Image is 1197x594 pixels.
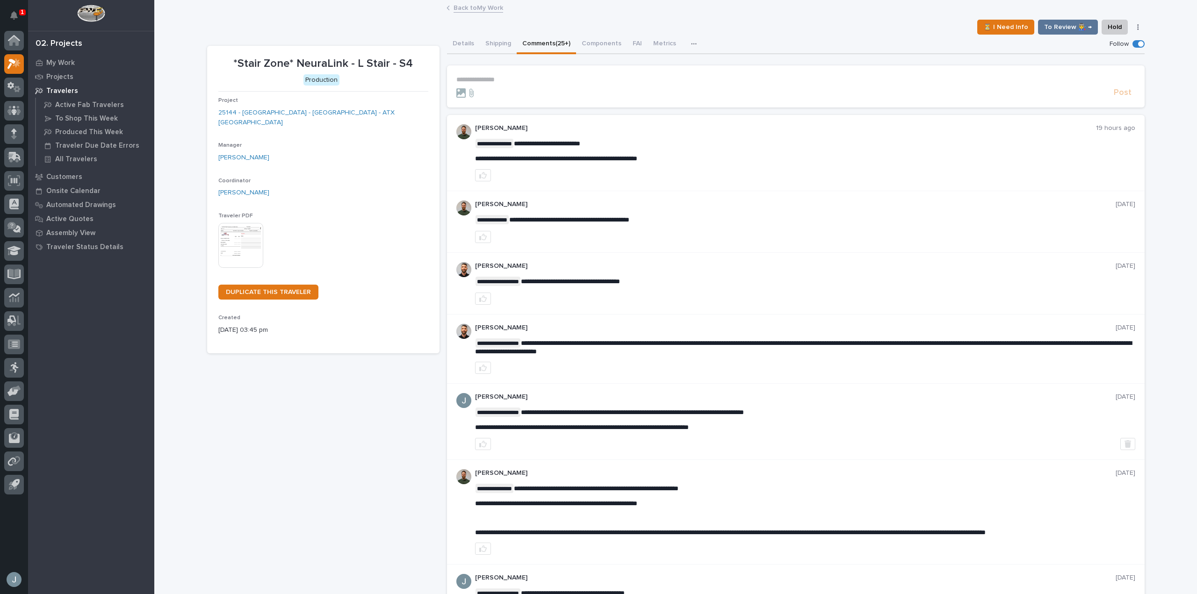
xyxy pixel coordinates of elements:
[983,21,1028,33] span: ⏳ I Need Info
[456,324,471,339] img: AGNmyxaji213nCK4JzPdPN3H3CMBhXDSA2tJ_sy3UIa5=s96-c
[226,289,311,295] span: DUPLICATE THIS TRAVELER
[36,139,154,152] a: Traveler Due Date Errors
[447,35,480,54] button: Details
[218,57,428,71] p: *Stair Zone* NeuraLink - L Stair - S4
[456,574,471,589] img: ACg8ocIJHU6JEmo4GV-3KL6HuSvSpWhSGqG5DdxF6tKpN6m2=s96-c
[1116,324,1135,332] p: [DATE]
[303,74,339,86] div: Production
[1120,438,1135,450] button: Delete post
[46,73,73,81] p: Projects
[1044,21,1092,33] span: To Review 👨‍🏭 →
[218,285,318,300] a: DUPLICATE THIS TRAVELER
[28,170,154,184] a: Customers
[28,84,154,98] a: Travelers
[627,35,648,54] button: FAI
[36,112,154,125] a: To Shop This Week
[456,200,471,215] img: AATXAJw4slNr5ea0WduZQVIpKGhdapBAGQ9xVsOeEvl5=s96-c
[218,108,428,128] a: 25144 - [GEOGRAPHIC_DATA] - [GEOGRAPHIC_DATA] - ATX [GEOGRAPHIC_DATA]
[36,152,154,165] a: All Travelers
[1116,393,1135,401] p: [DATE]
[475,393,1116,401] p: [PERSON_NAME]
[1102,20,1128,35] button: Hold
[977,20,1034,35] button: ⏳ I Need Info
[46,243,123,251] p: Traveler Status Details
[1110,40,1129,48] p: Follow
[475,169,491,181] button: like this post
[475,574,1116,582] p: [PERSON_NAME]
[517,35,576,54] button: Comments (25+)
[12,11,24,26] div: Notifications1
[36,98,154,111] a: Active Fab Travelers
[1110,87,1135,98] button: Post
[1116,574,1135,582] p: [DATE]
[218,143,242,148] span: Manager
[454,2,503,13] a: Back toMy Work
[218,178,251,184] span: Coordinator
[28,198,154,212] a: Automated Drawings
[28,226,154,240] a: Assembly View
[28,184,154,198] a: Onsite Calendar
[46,173,82,181] p: Customers
[77,5,105,22] img: Workspace Logo
[46,201,116,209] p: Automated Drawings
[28,56,154,70] a: My Work
[4,6,24,25] button: Notifications
[55,115,118,123] p: To Shop This Week
[218,315,240,321] span: Created
[475,362,491,374] button: like this post
[28,212,154,226] a: Active Quotes
[218,213,253,219] span: Traveler PDF
[46,87,78,95] p: Travelers
[55,101,124,109] p: Active Fab Travelers
[218,153,269,163] a: [PERSON_NAME]
[218,188,269,198] a: [PERSON_NAME]
[1116,469,1135,477] p: [DATE]
[55,128,123,136] p: Produced This Week
[475,543,491,555] button: like this post
[28,240,154,254] a: Traveler Status Details
[36,125,154,138] a: Produced This Week
[1116,262,1135,270] p: [DATE]
[46,59,75,67] p: My Work
[46,215,94,223] p: Active Quotes
[218,325,428,335] p: [DATE] 03:45 pm
[475,200,1116,208] p: [PERSON_NAME]
[36,39,82,49] div: 02. Projects
[1114,87,1132,98] span: Post
[21,9,24,15] p: 1
[475,469,1116,477] p: [PERSON_NAME]
[28,70,154,84] a: Projects
[1096,124,1135,132] p: 19 hours ago
[456,393,471,408] img: ACg8ocIJHU6JEmo4GV-3KL6HuSvSpWhSGqG5DdxF6tKpN6m2=s96-c
[475,262,1116,270] p: [PERSON_NAME]
[475,293,491,305] button: like this post
[1108,21,1122,33] span: Hold
[456,124,471,139] img: AATXAJw4slNr5ea0WduZQVIpKGhdapBAGQ9xVsOeEvl5=s96-c
[475,231,491,243] button: like this post
[55,155,97,164] p: All Travelers
[46,187,101,195] p: Onsite Calendar
[480,35,517,54] button: Shipping
[55,142,139,150] p: Traveler Due Date Errors
[456,262,471,277] img: AGNmyxaji213nCK4JzPdPN3H3CMBhXDSA2tJ_sy3UIa5=s96-c
[576,35,627,54] button: Components
[218,98,238,103] span: Project
[475,324,1116,332] p: [PERSON_NAME]
[1116,200,1135,208] p: [DATE]
[648,35,682,54] button: Metrics
[46,229,95,237] p: Assembly View
[475,438,491,450] button: like this post
[475,124,1096,132] p: [PERSON_NAME]
[1038,20,1098,35] button: To Review 👨‍🏭 →
[456,469,471,484] img: AATXAJw4slNr5ea0WduZQVIpKGhdapBAGQ9xVsOeEvl5=s96-c
[4,570,24,589] button: users-avatar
